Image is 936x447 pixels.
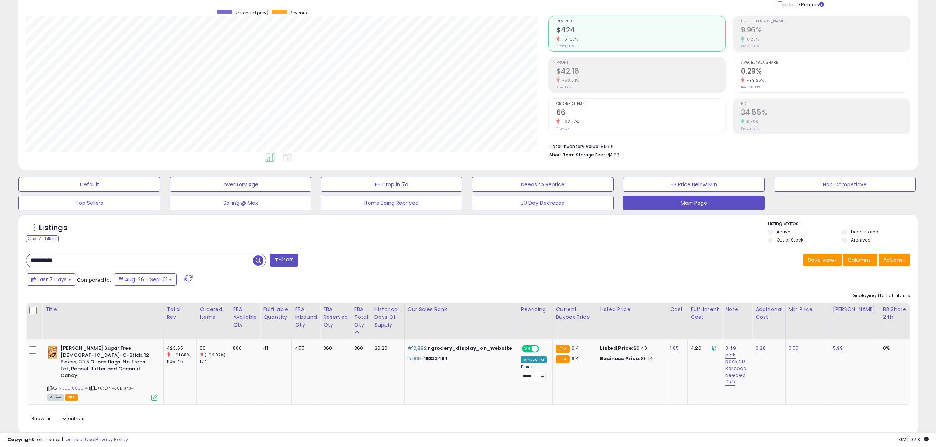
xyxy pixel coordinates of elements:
b: Total Inventory Value: [549,143,600,149]
div: FBA Total Qty [354,306,368,329]
div: 860 [354,345,366,352]
div: Amazon AI [521,356,547,363]
span: Avg. Buybox Share [741,61,910,65]
a: 0.28 [755,345,766,352]
span: ON [523,346,532,352]
small: (-62.07%) [205,352,226,358]
a: 5.99 [833,345,843,352]
button: Save View [803,254,842,266]
div: FBA Reserved Qty [323,306,348,329]
div: $6.14 [600,355,661,362]
small: -62.07% [560,119,579,124]
b: [PERSON_NAME] Sugar Free [DEMOGRAPHIC_DATA]-O-Stick, 12 Pieces, 3.75 Ounce Bags, No Trans Fat, Pe... [60,345,150,381]
div: Historical Days Of Supply [374,306,401,329]
span: Compared to: [77,277,111,284]
div: Preset: [521,365,547,381]
small: Prev: 174 [556,126,570,131]
div: Listed Price [600,306,664,313]
span: All listings currently available for purchase on Amazon [47,394,64,401]
div: Fulfillment Cost [691,306,719,321]
span: Profit [556,61,725,65]
span: 2025-09-10 02:31 GMT [899,436,929,443]
span: Revenue (prev) [235,10,268,16]
small: FBA [556,355,569,363]
h2: 9.96% [741,26,910,36]
div: Min Price [789,306,827,313]
label: Deactivated [851,229,879,235]
b: Short Term Storage Fees: [549,152,607,158]
li: $1,591 [549,141,905,150]
h2: 66 [556,108,725,118]
button: Main Page [623,196,765,210]
div: Total Rev. [167,306,193,321]
small: Prev: 38.83% [741,85,760,89]
span: Ordered Items [556,102,725,106]
p: Listing States: [768,220,918,227]
small: -58.54% [560,78,579,83]
span: 16322491 [424,355,447,362]
img: 51BuiT1O5ML._SL40_.jpg [47,345,59,360]
div: Displaying 1 to 1 of 1 items [852,292,910,299]
span: $1.23 [608,151,619,158]
button: Items Being Repriced [321,196,462,210]
b: Business Price: [600,355,640,362]
small: FBA [556,345,569,353]
div: seller snap | | [7,436,128,443]
a: Terms of Use [63,436,94,443]
div: $6.40 [600,345,661,352]
div: 455 [295,345,314,352]
div: Ordered Items [200,306,227,321]
h2: $424 [556,26,725,36]
small: 8.26% [744,36,759,42]
span: Columns [848,256,871,264]
small: -61.68% [560,36,578,42]
span: grocery_display_on_website [431,345,512,352]
div: 423.65 [167,345,196,352]
div: BB Share 24h. [883,306,910,321]
span: Show: entries [31,415,84,422]
button: Top Sellers [18,196,160,210]
div: 4.26 [691,345,716,352]
button: Columns [843,254,877,266]
div: 174 [200,358,230,365]
div: FBA Available Qty [233,306,257,329]
h2: 0.29% [741,67,910,77]
b: Listed Price: [600,345,633,352]
label: Archived [851,237,871,243]
div: Title [45,306,160,313]
div: [PERSON_NAME] [833,306,877,313]
div: 26.20 [374,345,399,352]
a: B001682UT4 [62,385,88,391]
small: 9.30% [744,119,759,124]
small: (-61.68%) [171,352,192,358]
span: ROI [741,102,910,106]
small: Prev: $102 [556,85,572,89]
h2: $42.18 [556,67,725,77]
button: Default [18,177,160,192]
small: Prev: 9.20% [741,44,759,48]
button: BB Drop in 7d [321,177,462,192]
button: Selling @ Max [170,196,311,210]
div: Additional Cost [755,306,782,321]
span: 6.4 [572,355,579,362]
p: in [408,355,512,362]
span: Revenue [289,10,308,16]
span: Last 7 Days [38,276,67,283]
small: -99.25% [744,78,764,83]
h2: 34.55% [741,108,910,118]
span: Profit [PERSON_NAME] [741,20,910,24]
strong: Copyright [7,436,34,443]
div: 360 [323,345,345,352]
div: Repricing [521,306,549,313]
small: Prev: 31.61% [741,126,759,131]
span: | SKU: DP-4E6E-JYX4 [89,385,133,391]
span: FBA [65,394,78,401]
div: Current Buybox Price [556,306,594,321]
a: 1.85 [670,345,679,352]
button: Non Competitive [774,177,916,192]
label: Out of Stock [776,237,803,243]
div: Clear All Filters [26,235,59,242]
div: 0% [883,345,907,352]
div: FBA inbound Qty [295,306,317,329]
a: 3.49 pick pack 2D Barcode Needed 10/5 [725,345,747,386]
